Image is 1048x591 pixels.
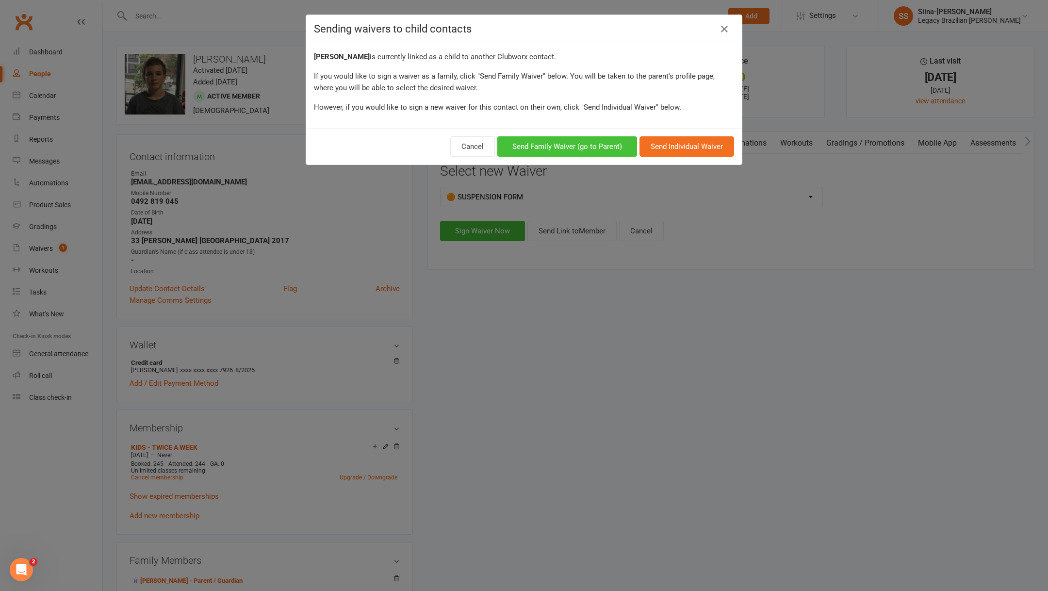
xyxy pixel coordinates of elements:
iframe: Intercom live chat [10,558,33,581]
span: 2 [30,558,37,566]
div: However, if you would like to sign a new waiver for this contact on their own, click "Send Indivi... [314,101,734,113]
a: Close [717,21,732,37]
div: is currently linked as a child to another Clubworx contact. [314,51,734,63]
button: Send Family Waiver (go to Parent) [497,136,637,157]
div: If you would like to sign a waiver as a family, click "Send Family Waiver" below. You will be tak... [314,70,734,94]
strong: [PERSON_NAME] [314,52,370,61]
button: Cancel [450,136,495,157]
h4: Sending waivers to child contacts [314,23,734,35]
button: Send Individual Waiver [639,136,734,157]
